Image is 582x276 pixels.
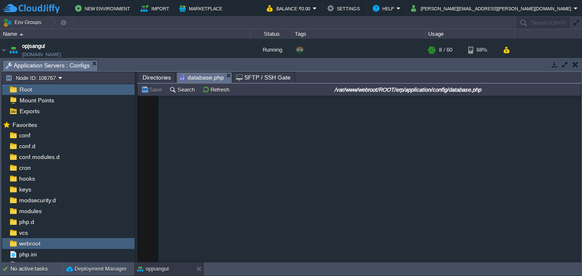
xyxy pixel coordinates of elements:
[179,3,225,13] button: Marketplace
[75,3,133,13] button: New Environment
[18,86,33,93] a: Root
[169,86,197,93] button: Search
[439,39,452,61] div: 8 / 60
[11,122,38,128] a: Favorites
[0,39,7,61] img: AMDAwAAAACH5BAEAAAAALAAAAAABAAEAAAICRAEAOw==
[18,107,41,115] a: Exports
[11,121,38,129] span: Favorites
[18,251,38,258] a: php.ini
[18,196,57,204] a: modsecurity.d
[251,29,292,39] div: Status
[18,132,32,139] a: conf
[1,29,250,39] div: Name
[411,3,574,13] button: [PERSON_NAME][EMAIL_ADDRESS][PERSON_NAME][DOMAIN_NAME]
[140,3,172,13] button: Import
[5,74,58,82] button: Node ID: 106767
[18,186,33,193] a: keys
[179,72,224,83] span: database.php
[18,153,61,161] a: conf.modules.d
[293,29,425,39] div: Tags
[236,72,291,82] span: SFTP / SSH Gate
[5,60,90,71] span: Application Servers : Configs
[18,142,37,150] a: conf.d
[426,29,514,39] div: Usage
[141,86,164,93] button: Save
[18,207,43,215] a: modules
[18,164,32,172] a: cron
[20,33,23,35] img: AMDAwAAAACH5BAEAAAAALAAAAAABAAEAAAICRAEAOw==
[10,262,63,276] div: No active tasks
[251,39,292,61] div: Running
[18,240,42,247] a: webroot
[66,265,126,273] button: Deployment Manager
[547,243,574,268] iframe: chat widget
[137,265,169,273] button: opjsangul
[18,175,36,182] a: hooks
[22,50,61,59] a: [DOMAIN_NAME]
[3,17,44,28] button: Env Groups
[143,72,171,82] span: Directories
[327,3,362,13] button: Settings
[18,229,29,236] a: vcs
[176,72,232,82] li: /var/www/webroot/ROOT/erp/application/config/database.php
[373,3,396,13] button: Help
[3,3,60,14] img: CloudJiffy
[18,261,56,269] a: redeploy.conf
[8,39,19,61] img: AMDAwAAAACH5BAEAAAAALAAAAAABAAEAAAICRAEAOw==
[22,42,45,50] a: opjsangul
[18,218,35,226] a: php.d
[267,3,313,13] button: Balance ₹0.00
[202,86,232,93] button: Refresh
[18,97,55,104] a: Mount Points
[468,39,495,61] div: 68%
